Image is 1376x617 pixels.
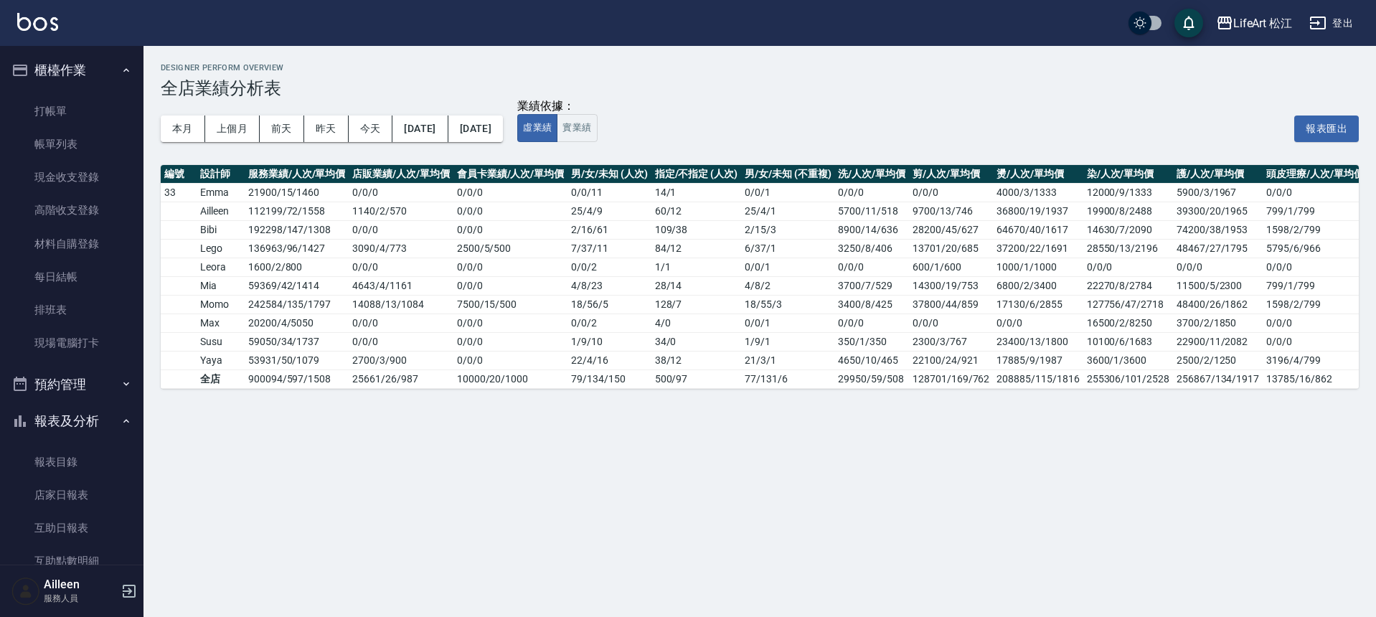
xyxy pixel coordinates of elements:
[834,165,909,184] th: 洗/人次/單均價
[1173,332,1263,351] td: 22900/11/2082
[741,258,834,276] td: 0 / 0 / 1
[6,260,138,293] a: 每日結帳
[993,314,1083,332] td: 0/0/0
[651,183,741,202] td: 14 / 1
[161,116,205,142] button: 本月
[1263,351,1367,369] td: 3196/4/799
[197,165,245,184] th: 設計師
[349,116,393,142] button: 今天
[245,165,349,184] th: 服務業績/人次/單均價
[1173,165,1263,184] th: 護/人次/單均價
[245,276,349,295] td: 59369 / 42 / 1414
[741,165,834,184] th: 男/女/未知 (不重複)
[349,183,453,202] td: 0 / 0 / 0
[1173,220,1263,239] td: 74200/38/1953
[909,295,993,314] td: 37800/44/859
[260,116,304,142] button: 前天
[993,220,1083,239] td: 64670/40/1617
[6,402,138,440] button: 報表及分析
[993,202,1083,220] td: 36800/19/1937
[6,52,138,89] button: 櫃檯作業
[197,332,245,351] td: Susu
[567,183,651,202] td: 0 / 0 / 11
[909,258,993,276] td: 600/1/600
[349,351,453,369] td: 2700 / 3 / 900
[245,351,349,369] td: 53931 / 50 / 1079
[161,165,197,184] th: 編號
[197,202,245,220] td: Ailleen
[741,351,834,369] td: 21 / 3 / 1
[245,220,349,239] td: 192298 / 147 / 1308
[567,258,651,276] td: 0 / 0 / 2
[44,592,117,605] p: 服務人員
[349,276,453,295] td: 4643 / 4 / 1161
[1263,183,1367,202] td: 0/0/0
[1173,258,1263,276] td: 0/0/0
[1173,351,1263,369] td: 2500/2/1250
[909,332,993,351] td: 2300/3/767
[741,332,834,351] td: 1 / 9 / 1
[304,116,349,142] button: 昨天
[834,295,909,314] td: 3400/8/425
[1263,332,1367,351] td: 0/0/0
[1083,183,1173,202] td: 12000/9/1333
[567,276,651,295] td: 4 / 8 / 23
[1173,239,1263,258] td: 48467/27/1795
[1173,202,1263,220] td: 39300/20/1965
[1304,10,1359,37] button: 登出
[197,314,245,332] td: Max
[1263,202,1367,220] td: 799/1/799
[6,479,138,512] a: 店家日報表
[197,295,245,314] td: Momo
[1263,314,1367,332] td: 0/0/0
[834,239,909,258] td: 3250/8/406
[1294,121,1359,134] a: 報表匯出
[245,314,349,332] td: 20200 / 4 / 5050
[161,78,1359,98] h3: 全店業績分析表
[993,276,1083,295] td: 6800/2/3400
[205,116,260,142] button: 上個月
[567,239,651,258] td: 7 / 37 / 11
[453,369,567,388] td: 10000 / 20 / 1000
[6,326,138,359] a: 現場電腦打卡
[245,239,349,258] td: 136963 / 96 / 1427
[834,351,909,369] td: 4650/10/465
[453,314,567,332] td: 0 / 0 / 0
[453,295,567,314] td: 7500 / 15 / 500
[245,202,349,220] td: 112199 / 72 / 1558
[1210,9,1299,38] button: LifeArt 松江
[392,116,448,142] button: [DATE]
[741,220,834,239] td: 2 / 15 / 3
[453,239,567,258] td: 2500 / 5 / 500
[651,332,741,351] td: 34 / 0
[993,351,1083,369] td: 17885/9/1987
[197,220,245,239] td: Bibi
[1173,276,1263,295] td: 11500/5/2300
[453,220,567,239] td: 0 / 0 / 0
[1083,239,1173,258] td: 28550/13/2196
[448,116,503,142] button: [DATE]
[349,239,453,258] td: 3090 / 4 / 773
[6,194,138,227] a: 高階收支登錄
[651,165,741,184] th: 指定/不指定 (人次)
[567,165,651,184] th: 男/女/未知 (人次)
[349,165,453,184] th: 店販業績/人次/單均價
[1263,220,1367,239] td: 1598/2/799
[993,295,1083,314] td: 17130/6/2855
[245,183,349,202] td: 21900 / 15 / 1460
[6,227,138,260] a: 材料自購登錄
[6,95,138,128] a: 打帳單
[651,239,741,258] td: 84 / 12
[651,369,741,388] td: 500 / 97
[6,366,138,403] button: 預約管理
[6,545,138,578] a: 互助點數明細
[1263,258,1367,276] td: 0/0/0
[909,183,993,202] td: 0/0/0
[834,183,909,202] td: 0/0/0
[651,314,741,332] td: 4 / 0
[349,202,453,220] td: 1140 / 2 / 570
[1083,165,1173,184] th: 染/人次/單均價
[1173,295,1263,314] td: 48400/26/1862
[349,258,453,276] td: 0 / 0 / 0
[1083,351,1173,369] td: 3600/1/3600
